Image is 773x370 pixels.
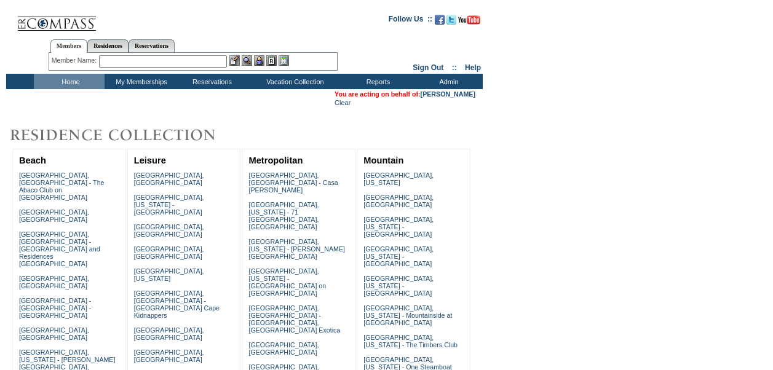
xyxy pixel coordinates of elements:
[105,74,175,89] td: My Memberships
[335,90,475,98] span: You are acting on behalf of:
[248,238,345,260] a: [GEOGRAPHIC_DATA], [US_STATE] - [PERSON_NAME][GEOGRAPHIC_DATA]
[458,18,480,26] a: Subscribe to our YouTube Channel
[458,15,480,25] img: Subscribe to our YouTube Channel
[242,55,252,66] img: View
[421,90,475,98] a: [PERSON_NAME]
[363,216,434,238] a: [GEOGRAPHIC_DATA], [US_STATE] - [GEOGRAPHIC_DATA]
[19,297,91,319] a: [GEOGRAPHIC_DATA] - [GEOGRAPHIC_DATA] - [GEOGRAPHIC_DATA]
[134,245,204,260] a: [GEOGRAPHIC_DATA], [GEOGRAPHIC_DATA]
[363,334,458,348] a: [GEOGRAPHIC_DATA], [US_STATE] - The Timbers Club
[412,74,483,89] td: Admin
[446,18,456,26] a: Follow us on Twitter
[363,245,434,267] a: [GEOGRAPHIC_DATA], [US_STATE] - [GEOGRAPHIC_DATA]
[19,208,89,223] a: [GEOGRAPHIC_DATA], [GEOGRAPHIC_DATA]
[435,15,445,25] img: Become our fan on Facebook
[19,155,46,165] a: Beach
[446,15,456,25] img: Follow us on Twitter
[248,155,303,165] a: Metropolitan
[134,289,220,319] a: [GEOGRAPHIC_DATA], [GEOGRAPHIC_DATA] - [GEOGRAPHIC_DATA] Cape Kidnappers
[19,230,100,267] a: [GEOGRAPHIC_DATA], [GEOGRAPHIC_DATA] - [GEOGRAPHIC_DATA] and Residences [GEOGRAPHIC_DATA]
[87,39,129,52] a: Residences
[248,341,319,356] a: [GEOGRAPHIC_DATA], [GEOGRAPHIC_DATA]
[254,55,264,66] img: Impersonate
[389,14,432,28] td: Follow Us ::
[134,348,204,363] a: [GEOGRAPHIC_DATA], [GEOGRAPHIC_DATA]
[435,18,445,26] a: Become our fan on Facebook
[52,55,99,66] div: Member Name:
[134,155,166,165] a: Leisure
[266,55,277,66] img: Reservations
[129,39,175,52] a: Reservations
[34,74,105,89] td: Home
[6,18,16,19] img: i.gif
[335,99,351,106] a: Clear
[248,267,326,297] a: [GEOGRAPHIC_DATA], [US_STATE] - [GEOGRAPHIC_DATA] on [GEOGRAPHIC_DATA]
[134,223,204,238] a: [GEOGRAPHIC_DATA], [GEOGRAPHIC_DATA]
[363,194,434,208] a: [GEOGRAPHIC_DATA], [GEOGRAPHIC_DATA]
[175,74,246,89] td: Reservations
[19,326,89,341] a: [GEOGRAPHIC_DATA], [GEOGRAPHIC_DATA]
[134,267,204,282] a: [GEOGRAPHIC_DATA], [US_STATE]
[246,74,341,89] td: Vacation Collection
[248,304,340,334] a: [GEOGRAPHIC_DATA], [GEOGRAPHIC_DATA] - [GEOGRAPHIC_DATA], [GEOGRAPHIC_DATA] Exotica
[363,155,403,165] a: Mountain
[134,171,204,186] a: [GEOGRAPHIC_DATA], [GEOGRAPHIC_DATA]
[413,63,443,72] a: Sign Out
[363,304,452,326] a: [GEOGRAPHIC_DATA], [US_STATE] - Mountainside at [GEOGRAPHIC_DATA]
[363,171,434,186] a: [GEOGRAPHIC_DATA], [US_STATE]
[17,6,97,31] img: Compass Home
[50,39,88,53] a: Members
[229,55,240,66] img: b_edit.gif
[465,63,481,72] a: Help
[134,194,204,216] a: [GEOGRAPHIC_DATA], [US_STATE] - [GEOGRAPHIC_DATA]
[6,123,246,148] img: Destinations by Exclusive Resorts
[19,275,89,289] a: [GEOGRAPHIC_DATA], [GEOGRAPHIC_DATA]
[248,201,319,230] a: [GEOGRAPHIC_DATA], [US_STATE] - 71 [GEOGRAPHIC_DATA], [GEOGRAPHIC_DATA]
[134,326,204,341] a: [GEOGRAPHIC_DATA], [GEOGRAPHIC_DATA]
[19,171,105,201] a: [GEOGRAPHIC_DATA], [GEOGRAPHIC_DATA] - The Abaco Club on [GEOGRAPHIC_DATA]
[279,55,289,66] img: b_calculator.gif
[248,171,338,194] a: [GEOGRAPHIC_DATA], [GEOGRAPHIC_DATA] - Casa [PERSON_NAME]
[363,275,434,297] a: [GEOGRAPHIC_DATA], [US_STATE] - [GEOGRAPHIC_DATA]
[452,63,457,72] span: ::
[341,74,412,89] td: Reports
